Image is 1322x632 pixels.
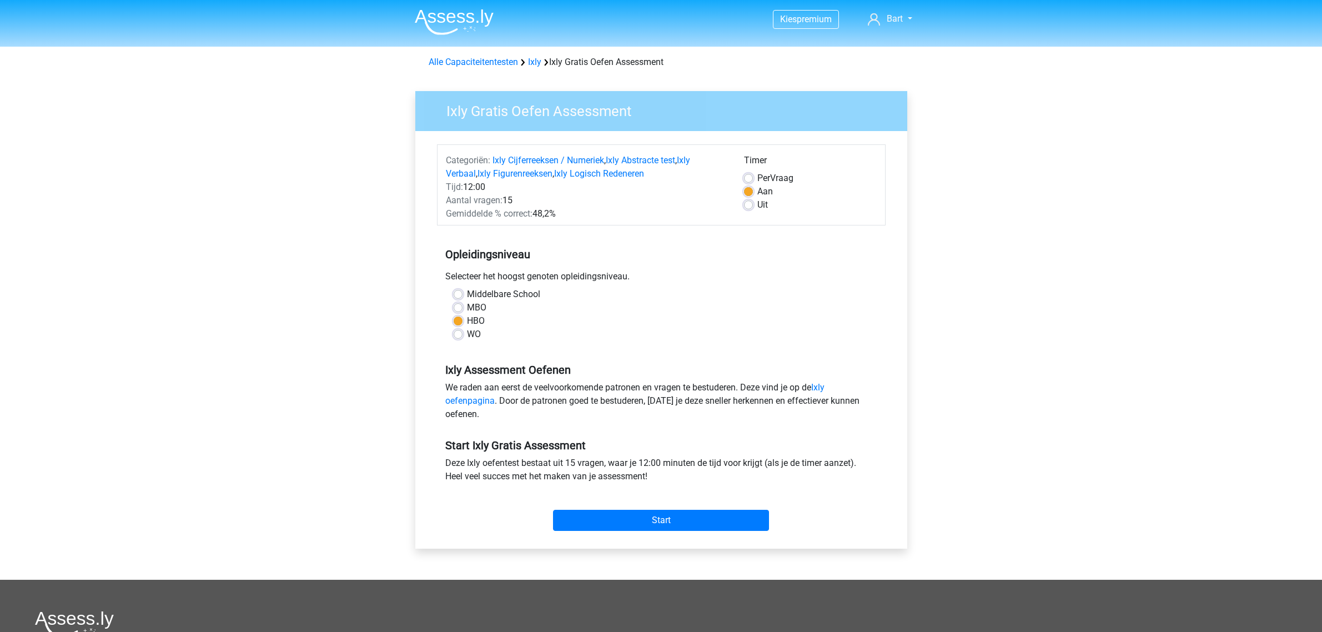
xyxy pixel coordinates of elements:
div: 15 [438,194,736,207]
h5: Start Ixly Gratis Assessment [445,439,877,452]
h3: Ixly Gratis Oefen Assessment [433,98,899,120]
span: Tijd: [446,182,463,192]
a: Ixly Figurenreeksen [477,168,552,179]
a: Ixly Logisch Redeneren [554,168,644,179]
label: Aan [757,185,773,198]
div: 48,2% [438,207,736,220]
label: Uit [757,198,768,212]
a: Ixly Abstracte test [606,155,675,165]
a: Alle Capaciteitentesten [429,57,518,67]
h5: Opleidingsniveau [445,243,877,265]
h5: Ixly Assessment Oefenen [445,363,877,377]
label: WO [467,328,481,341]
div: Ixly Gratis Oefen Assessment [424,56,898,69]
a: Ixly [528,57,541,67]
a: Bart [863,12,916,26]
span: premium [797,14,832,24]
div: 12:00 [438,180,736,194]
span: Bart [887,13,903,24]
div: Selecteer het hoogst genoten opleidingsniveau. [437,270,886,288]
input: Start [553,510,769,531]
span: Categoriën: [446,155,490,165]
a: Kiespremium [773,12,838,27]
div: Timer [744,154,877,172]
label: HBO [467,314,485,328]
div: We raden aan eerst de veelvoorkomende patronen en vragen te bestuderen. Deze vind je op de . Door... [437,381,886,425]
span: Gemiddelde % correct: [446,208,532,219]
div: , , , , [438,154,736,180]
label: Middelbare School [467,288,540,301]
label: Vraag [757,172,793,185]
label: MBO [467,301,486,314]
span: Per [757,173,770,183]
span: Kies [780,14,797,24]
img: Assessly [415,9,494,35]
span: Aantal vragen: [446,195,502,205]
a: Ixly Cijferreeksen / Numeriek [492,155,604,165]
div: Deze Ixly oefentest bestaat uit 15 vragen, waar je 12:00 minuten de tijd voor krijgt (als je de t... [437,457,886,488]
